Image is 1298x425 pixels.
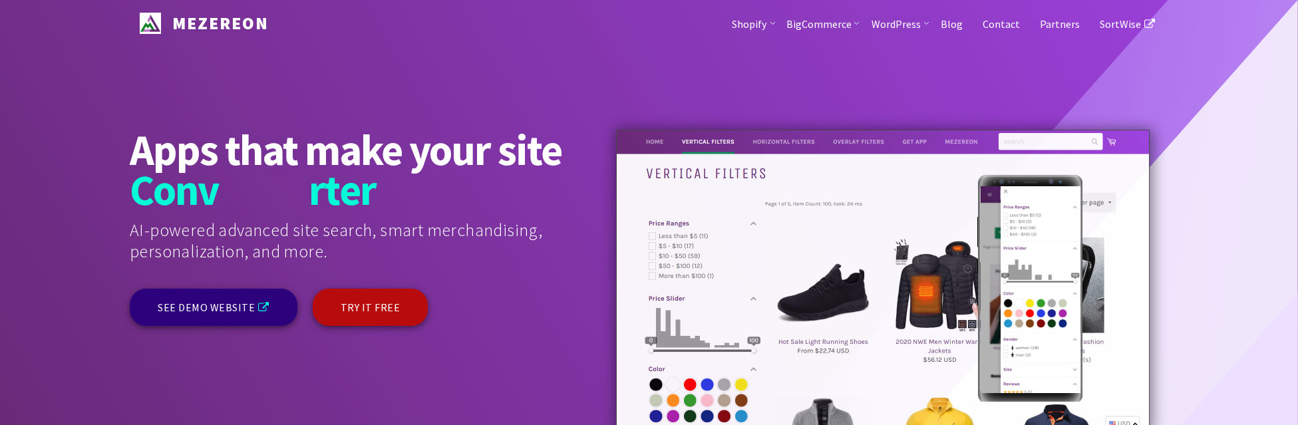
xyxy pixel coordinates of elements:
a: TRY IT FREE [313,289,428,326]
img: demo-mobile.c00830e.png [981,186,1080,393]
a: SEE DEMO WEBSITE [130,289,297,326]
strong: Apps that make your site [130,130,568,170]
img: Mezereon [140,13,161,34]
a: Mezereon MEZEREON [130,10,269,32]
span: MEZEREON [166,12,269,34]
div: AI-powered advanced site search, smart merchandising, personalization, and more. [130,219,550,289]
